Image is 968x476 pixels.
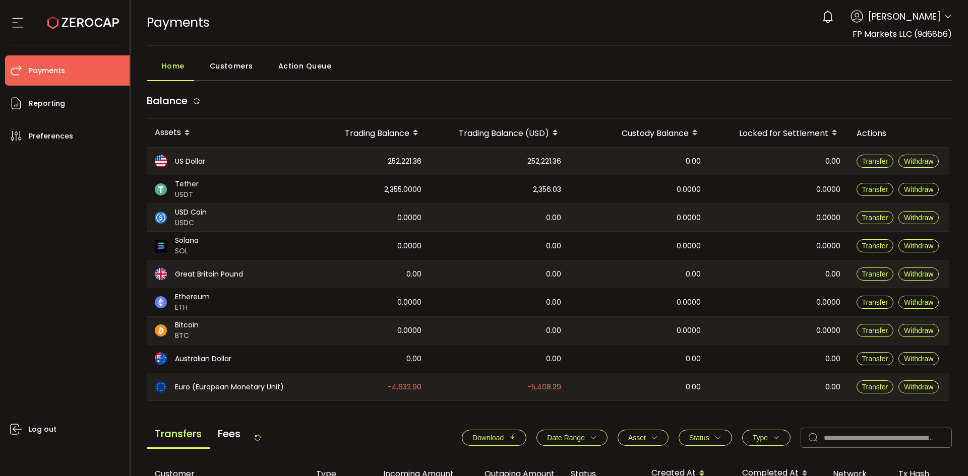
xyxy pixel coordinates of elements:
[430,124,569,142] div: Trading Balance (USD)
[918,428,968,476] iframe: Chat Widget
[857,183,894,196] button: Transfer
[677,240,701,252] span: 0.0000
[689,434,709,442] span: Status
[686,381,701,393] span: 0.00
[546,268,561,280] span: 0.00
[862,185,888,193] span: Transfer
[397,297,421,308] span: 0.0000
[147,94,188,108] span: Balance
[384,184,421,195] span: 2,355.0000
[868,10,941,23] span: [PERSON_NAME]
[898,352,939,365] button: Withdraw
[857,211,894,224] button: Transfer
[155,353,167,365] img: aud_portfolio.svg
[677,297,701,308] span: 0.0000
[862,383,888,391] span: Transfer
[175,218,207,228] span: USDC
[904,326,933,334] span: Withdraw
[825,381,840,393] span: 0.00
[857,296,894,309] button: Transfer
[862,214,888,222] span: Transfer
[175,292,210,302] span: Ethereum
[546,240,561,252] span: 0.00
[162,56,185,76] span: Home
[175,235,199,246] span: Solana
[29,129,73,144] span: Preferences
[546,353,561,365] span: 0.00
[904,214,933,222] span: Withdraw
[155,381,167,393] img: eur_portfolio.svg
[825,268,840,280] span: 0.00
[175,382,284,392] span: Euro (European Monetary Unit)
[857,267,894,281] button: Transfer
[210,56,253,76] span: Customers
[816,325,840,336] span: 0.0000
[397,212,421,224] span: 0.0000
[686,353,701,365] span: 0.00
[686,268,701,280] span: 0.00
[904,185,933,193] span: Withdraw
[904,383,933,391] span: Withdraw
[677,325,701,336] span: 0.0000
[816,184,840,195] span: 0.0000
[397,325,421,336] span: 0.0000
[278,56,332,76] span: Action Queue
[862,242,888,250] span: Transfer
[816,212,840,224] span: 0.0000
[904,242,933,250] span: Withdraw
[857,155,894,168] button: Transfer
[898,155,939,168] button: Withdraw
[677,212,701,224] span: 0.0000
[849,127,949,139] div: Actions
[904,355,933,363] span: Withdraw
[155,324,167,336] img: btc_portfolio.svg
[533,184,561,195] span: 2,356.03
[742,430,791,446] button: Type
[862,157,888,165] span: Transfer
[175,179,199,189] span: Tether
[898,183,939,196] button: Withdraw
[175,189,199,200] span: USDT
[679,430,732,446] button: Status
[175,354,231,364] span: Australian Dollar
[904,157,933,165] span: Withdraw
[857,324,894,337] button: Transfer
[677,184,701,195] span: 0.0000
[853,28,952,40] span: FP Markets LLC (9d68b6)
[898,296,939,309] button: Withdraw
[862,270,888,278] span: Transfer
[155,183,167,195] img: usdt_portfolio.svg
[628,434,646,442] span: Asset
[175,246,199,256] span: SOL
[147,14,210,31] span: Payments
[155,212,167,224] img: usdc_portfolio.svg
[155,155,167,167] img: usd_portfolio.svg
[397,240,421,252] span: 0.0000
[904,270,933,278] span: Withdraw
[527,381,561,393] span: -5,408.29
[898,239,939,252] button: Withdraw
[175,269,243,280] span: Great Britain Pound
[155,268,167,280] img: gbp_portfolio.svg
[825,353,840,365] span: 0.00
[175,302,210,313] span: ETH
[825,156,840,167] span: 0.00
[753,434,768,442] span: Type
[569,124,709,142] div: Custody Balance
[857,380,894,393] button: Transfer
[210,420,249,447] span: Fees
[857,239,894,252] button: Transfer
[406,268,421,280] span: 0.00
[709,124,849,142] div: Locked for Settlement
[898,267,939,281] button: Withdraw
[388,156,421,167] span: 252,221.36
[686,156,701,167] span: 0.00
[29,422,56,437] span: Log out
[175,156,205,167] span: US Dollar
[898,380,939,393] button: Withdraw
[816,297,840,308] span: 0.0000
[904,298,933,306] span: Withdraw
[175,320,199,330] span: Bitcoin
[472,434,504,442] span: Download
